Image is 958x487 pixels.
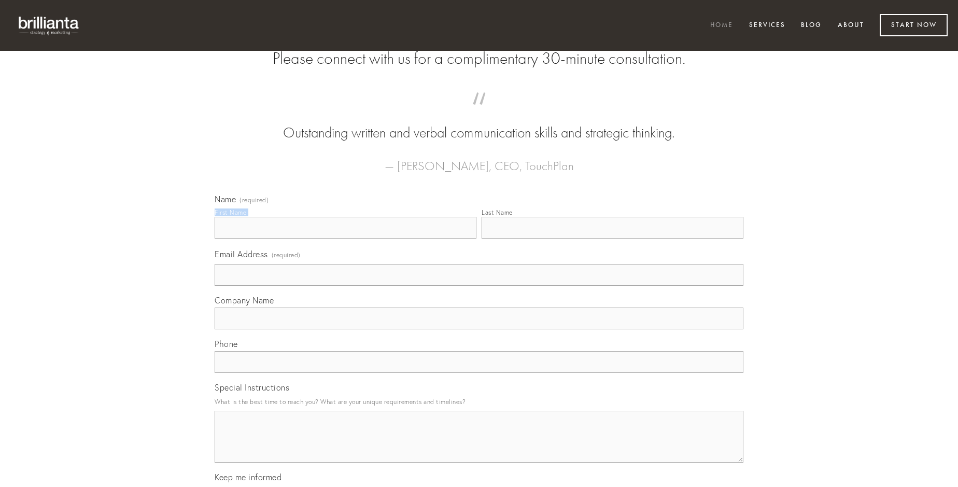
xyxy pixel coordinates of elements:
[831,17,871,34] a: About
[215,472,281,482] span: Keep me informed
[742,17,792,34] a: Services
[880,14,948,36] a: Start Now
[482,208,513,216] div: Last Name
[703,17,740,34] a: Home
[794,17,828,34] a: Blog
[215,339,238,349] span: Phone
[231,103,727,143] blockquote: Outstanding written and verbal communication skills and strategic thinking.
[231,143,727,176] figcaption: — [PERSON_NAME], CEO, TouchPlan
[231,103,727,123] span: “
[215,295,274,305] span: Company Name
[272,248,301,262] span: (required)
[10,10,88,40] img: brillianta - research, strategy, marketing
[215,395,743,409] p: What is the best time to reach you? What are your unique requirements and timelines?
[215,49,743,68] h2: Please connect with us for a complimentary 30-minute consultation.
[215,382,289,393] span: Special Instructions
[215,194,236,204] span: Name
[215,249,268,259] span: Email Address
[215,208,246,216] div: First Name
[239,197,269,203] span: (required)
